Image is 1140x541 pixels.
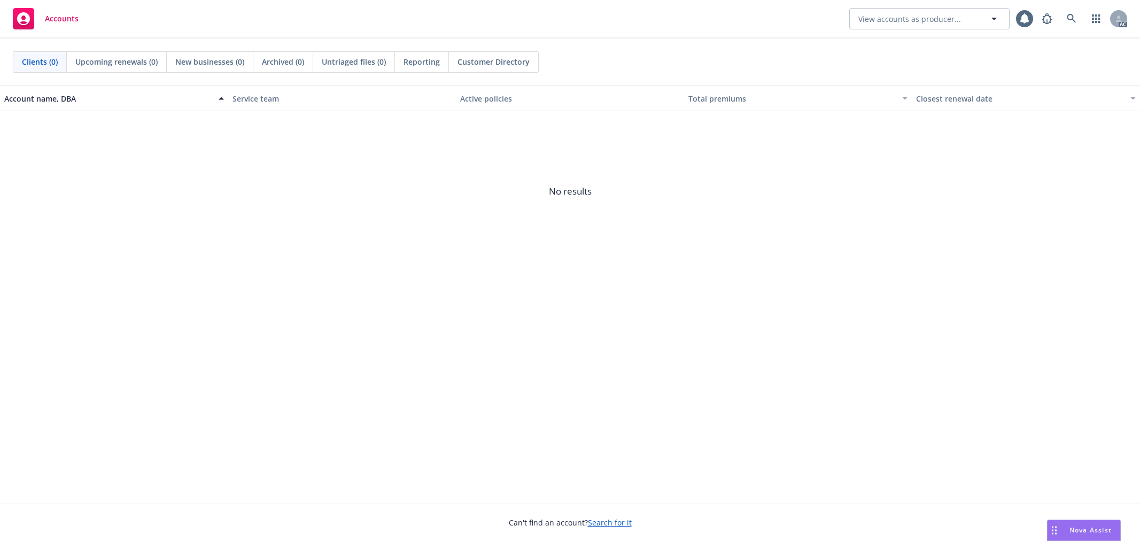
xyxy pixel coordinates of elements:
button: Service team [228,86,456,111]
div: Total premiums [688,93,896,104]
span: Archived (0) [262,56,304,67]
div: Drag to move [1048,520,1061,540]
span: New businesses (0) [175,56,244,67]
a: Accounts [9,4,83,34]
span: View accounts as producer... [858,13,961,25]
span: Untriaged files (0) [322,56,386,67]
button: Nova Assist [1047,520,1121,541]
button: Total premiums [684,86,912,111]
button: Closest renewal date [912,86,1140,111]
div: Active policies [460,93,680,104]
div: Account name, DBA [4,93,212,104]
span: Can't find an account? [509,517,632,528]
span: Reporting [404,56,440,67]
a: Search [1061,8,1082,29]
span: Customer Directory [457,56,530,67]
a: Search for it [588,517,632,528]
span: Nova Assist [1069,525,1112,535]
div: Service team [232,93,452,104]
span: Accounts [45,14,79,23]
button: Active policies [456,86,684,111]
span: Clients (0) [22,56,58,67]
a: Report a Bug [1036,8,1058,29]
a: Switch app [1085,8,1107,29]
span: Upcoming renewals (0) [75,56,158,67]
div: Closest renewal date [916,93,1124,104]
button: View accounts as producer... [849,8,1010,29]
